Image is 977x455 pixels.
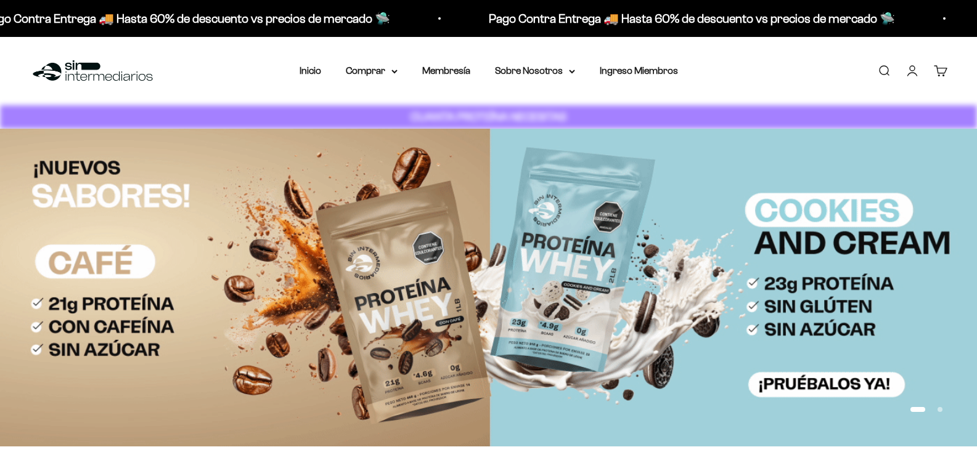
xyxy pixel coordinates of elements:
[489,9,895,28] p: Pago Contra Entrega 🚚 Hasta 60% de descuento vs precios de mercado 🛸
[422,65,470,76] a: Membresía
[300,65,321,76] a: Inicio
[600,65,678,76] a: Ingreso Miembros
[411,110,566,123] strong: CUANTA PROTEÍNA NECESITAS
[346,63,398,79] summary: Comprar
[495,63,575,79] summary: Sobre Nosotros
